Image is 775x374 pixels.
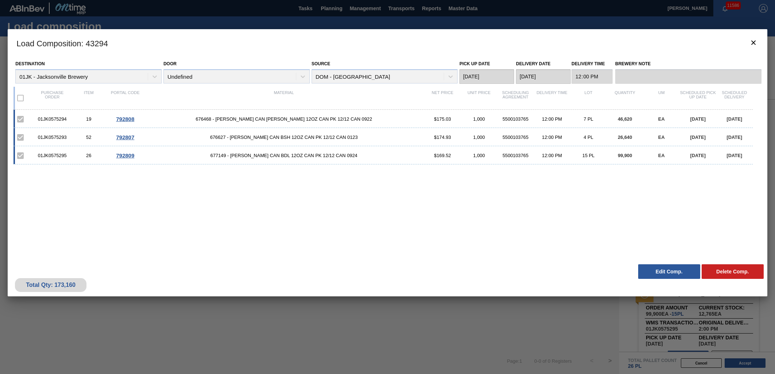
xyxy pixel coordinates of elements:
[107,116,143,122] div: Go to Order
[658,116,665,122] span: EA
[727,135,742,140] span: [DATE]
[70,116,107,122] div: 19
[163,61,177,66] label: Door
[570,116,607,122] div: 7 PL
[424,153,461,158] div: $169.52
[70,153,107,158] div: 26
[570,90,607,106] div: Lot
[618,116,632,122] span: 46,620
[143,116,424,122] span: 676468 - CARR CAN BUD 12OZ CAN PK 12/12 CAN 0922
[618,135,632,140] span: 26,640
[34,90,70,106] div: Purchase order
[312,61,330,66] label: Source
[424,135,461,140] div: $174.93
[702,264,764,279] button: Delete Comp.
[570,135,607,140] div: 4 PL
[20,282,81,288] div: Total Qty: 173,160
[459,69,514,84] input: mm/dd/yyyy
[424,90,461,106] div: Net Price
[497,135,534,140] div: 5500103765
[716,90,753,106] div: Scheduled Delivery
[534,90,570,106] div: Delivery Time
[727,116,742,122] span: [DATE]
[459,61,490,66] label: Pick up Date
[34,116,70,122] div: 01JK0575294
[680,90,716,106] div: Scheduled Pick up Date
[143,90,424,106] div: Material
[607,90,643,106] div: Quantity
[658,135,665,140] span: EA
[643,90,680,106] div: UM
[461,153,497,158] div: 1,000
[638,264,700,279] button: Edit Comp.
[70,135,107,140] div: 52
[107,134,143,140] div: Go to Order
[690,116,706,122] span: [DATE]
[658,153,665,158] span: EA
[143,135,424,140] span: 676627 - CARR CAN BSH 12OZ CAN PK 12/12 CAN 0123
[615,59,761,69] label: Brewery Note
[727,153,742,158] span: [DATE]
[15,61,45,66] label: Destination
[570,153,607,158] div: 15 PL
[618,153,632,158] span: 99,900
[107,90,143,106] div: Portal code
[497,153,534,158] div: 5500103765
[116,116,134,122] span: 792808
[143,153,424,158] span: 677149 - CARR CAN BDL 12OZ CAN PK 12/12 CAN 0924
[424,116,461,122] div: $175.03
[34,135,70,140] div: 01JK0575293
[497,90,534,106] div: Scheduling Agreement
[690,135,706,140] span: [DATE]
[516,69,571,84] input: mm/dd/yyyy
[534,153,570,158] div: 12:00 PM
[461,90,497,106] div: Unit Price
[116,152,134,159] span: 792809
[116,134,134,140] span: 792807
[461,135,497,140] div: 1,000
[461,116,497,122] div: 1,000
[534,116,570,122] div: 12:00 PM
[571,59,613,69] label: Delivery Time
[34,153,70,158] div: 01JK0575295
[497,116,534,122] div: 5500103765
[107,152,143,159] div: Go to Order
[8,29,767,57] h3: Load Composition : 43294
[690,153,706,158] span: [DATE]
[534,135,570,140] div: 12:00 PM
[70,90,107,106] div: Item
[516,61,550,66] label: Delivery Date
